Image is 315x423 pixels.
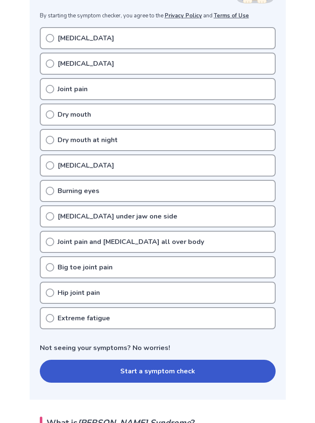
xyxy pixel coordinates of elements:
[58,288,100,298] p: Hip joint pain
[214,12,249,20] a: Terms of Use
[40,343,276,353] p: Not seeing your symptoms? No worries!
[58,33,114,43] p: [MEDICAL_DATA]
[40,360,276,383] button: Start a symptom check
[58,211,177,221] p: [MEDICAL_DATA] under jaw one side
[58,186,99,196] p: Burning eyes
[58,59,114,69] p: [MEDICAL_DATA]
[58,135,118,145] p: Dry mouth at night
[58,109,91,120] p: Dry mouth
[58,237,204,247] p: Joint pain and [MEDICAL_DATA] all over body
[165,12,202,20] a: Privacy Policy
[58,313,110,323] p: Extreme fatigue
[40,12,276,20] p: By starting the symptom checker, you agree to the and
[58,84,88,94] p: Joint pain
[58,160,114,171] p: [MEDICAL_DATA]
[58,262,113,272] p: Big toe joint pain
